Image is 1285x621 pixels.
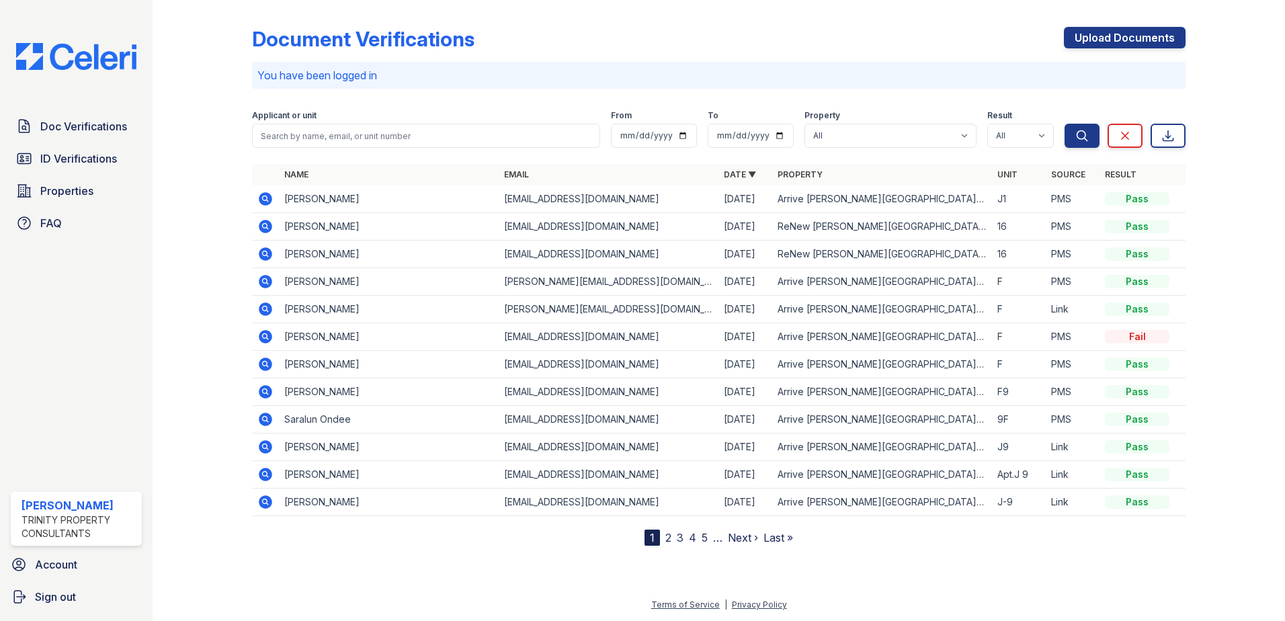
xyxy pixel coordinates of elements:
td: F [992,268,1046,296]
div: Pass [1105,413,1169,426]
div: [PERSON_NAME] [22,497,136,513]
td: PMS [1046,185,1100,213]
td: [PERSON_NAME] [279,185,499,213]
a: Result [1105,169,1136,179]
div: 1 [645,530,660,546]
span: FAQ [40,215,62,231]
a: Privacy Policy [732,599,787,610]
td: [DATE] [718,433,772,461]
span: … [713,530,722,546]
a: ID Verifications [11,145,142,172]
img: CE_Logo_Blue-a8612792a0a2168367f1c8372b55b34899dd931a85d93a1a3d3e32e68fde9ad4.png [5,43,147,70]
div: Trinity Property Consultants [22,513,136,540]
td: [PERSON_NAME] [279,323,499,351]
div: Pass [1105,468,1169,481]
div: Pass [1105,192,1169,206]
a: Sign out [5,583,147,610]
td: [DATE] [718,268,772,296]
td: [PERSON_NAME] [279,489,499,516]
a: 4 [689,531,696,544]
td: [EMAIL_ADDRESS][DOMAIN_NAME] [499,489,718,516]
td: [DATE] [718,378,772,406]
td: [DATE] [718,489,772,516]
td: PMS [1046,268,1100,296]
a: 3 [677,531,683,544]
td: ReNew [PERSON_NAME][GEOGRAPHIC_DATA][PERSON_NAME] on [PERSON_NAME] [772,213,992,241]
td: PMS [1046,351,1100,378]
td: PMS [1046,241,1100,268]
td: Link [1046,296,1100,323]
td: [DATE] [718,406,772,433]
td: [PERSON_NAME] [279,461,499,489]
td: Saralun Ondee [279,406,499,433]
td: Link [1046,433,1100,461]
td: [DATE] [718,185,772,213]
td: Arrive [PERSON_NAME][GEOGRAPHIC_DATA][PERSON_NAME] [772,268,992,296]
td: F [992,323,1046,351]
td: [PERSON_NAME] [279,241,499,268]
p: You have been logged in [257,67,1180,83]
td: F [992,296,1046,323]
td: J-9 [992,489,1046,516]
td: F9 [992,378,1046,406]
td: [EMAIL_ADDRESS][DOMAIN_NAME] [499,185,718,213]
a: Upload Documents [1064,27,1186,48]
td: Arrive [PERSON_NAME][GEOGRAPHIC_DATA][PERSON_NAME] [772,406,992,433]
td: [EMAIL_ADDRESS][DOMAIN_NAME] [499,406,718,433]
a: Properties [11,177,142,204]
td: [PERSON_NAME] [279,433,499,461]
td: [DATE] [718,351,772,378]
td: [DATE] [718,213,772,241]
td: 9F [992,406,1046,433]
td: F [992,351,1046,378]
td: Arrive [PERSON_NAME][GEOGRAPHIC_DATA][PERSON_NAME] [772,489,992,516]
a: FAQ [11,210,142,237]
td: 16 [992,241,1046,268]
span: Sign out [35,589,76,605]
td: PMS [1046,213,1100,241]
label: To [708,110,718,121]
span: Properties [40,183,93,199]
div: Pass [1105,220,1169,233]
td: Arrive [PERSON_NAME][GEOGRAPHIC_DATA][PERSON_NAME] [772,296,992,323]
td: [PERSON_NAME][EMAIL_ADDRESS][DOMAIN_NAME] [499,268,718,296]
td: [EMAIL_ADDRESS][DOMAIN_NAME] [499,351,718,378]
a: Doc Verifications [11,113,142,140]
td: Arrive [PERSON_NAME][GEOGRAPHIC_DATA][PERSON_NAME] [772,378,992,406]
label: Result [987,110,1012,121]
div: | [724,599,727,610]
td: [EMAIL_ADDRESS][DOMAIN_NAME] [499,433,718,461]
td: PMS [1046,378,1100,406]
a: Unit [997,169,1018,179]
td: [PERSON_NAME] [279,296,499,323]
td: Link [1046,461,1100,489]
label: Applicant or unit [252,110,317,121]
td: [EMAIL_ADDRESS][DOMAIN_NAME] [499,213,718,241]
a: 2 [665,531,671,544]
a: Terms of Service [651,599,720,610]
a: 5 [702,531,708,544]
input: Search by name, email, or unit number [252,124,600,148]
label: Property [804,110,840,121]
span: ID Verifications [40,151,117,167]
td: Arrive [PERSON_NAME][GEOGRAPHIC_DATA][PERSON_NAME] [772,323,992,351]
td: [DATE] [718,241,772,268]
td: Arrive [PERSON_NAME][GEOGRAPHIC_DATA][PERSON_NAME] [772,185,992,213]
td: Apt.J 9 [992,461,1046,489]
div: Pass [1105,247,1169,261]
a: Last » [763,531,793,544]
td: Link [1046,489,1100,516]
div: Pass [1105,358,1169,371]
td: [DATE] [718,323,772,351]
a: Source [1051,169,1085,179]
td: J9 [992,433,1046,461]
td: [PERSON_NAME] [279,378,499,406]
td: [PERSON_NAME] [279,351,499,378]
span: Doc Verifications [40,118,127,134]
td: [PERSON_NAME] [279,268,499,296]
a: Property [778,169,823,179]
td: [EMAIL_ADDRESS][DOMAIN_NAME] [499,378,718,406]
div: Pass [1105,385,1169,399]
td: Arrive [PERSON_NAME][GEOGRAPHIC_DATA][PERSON_NAME] [772,461,992,489]
td: [PERSON_NAME][EMAIL_ADDRESS][DOMAIN_NAME] [499,296,718,323]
